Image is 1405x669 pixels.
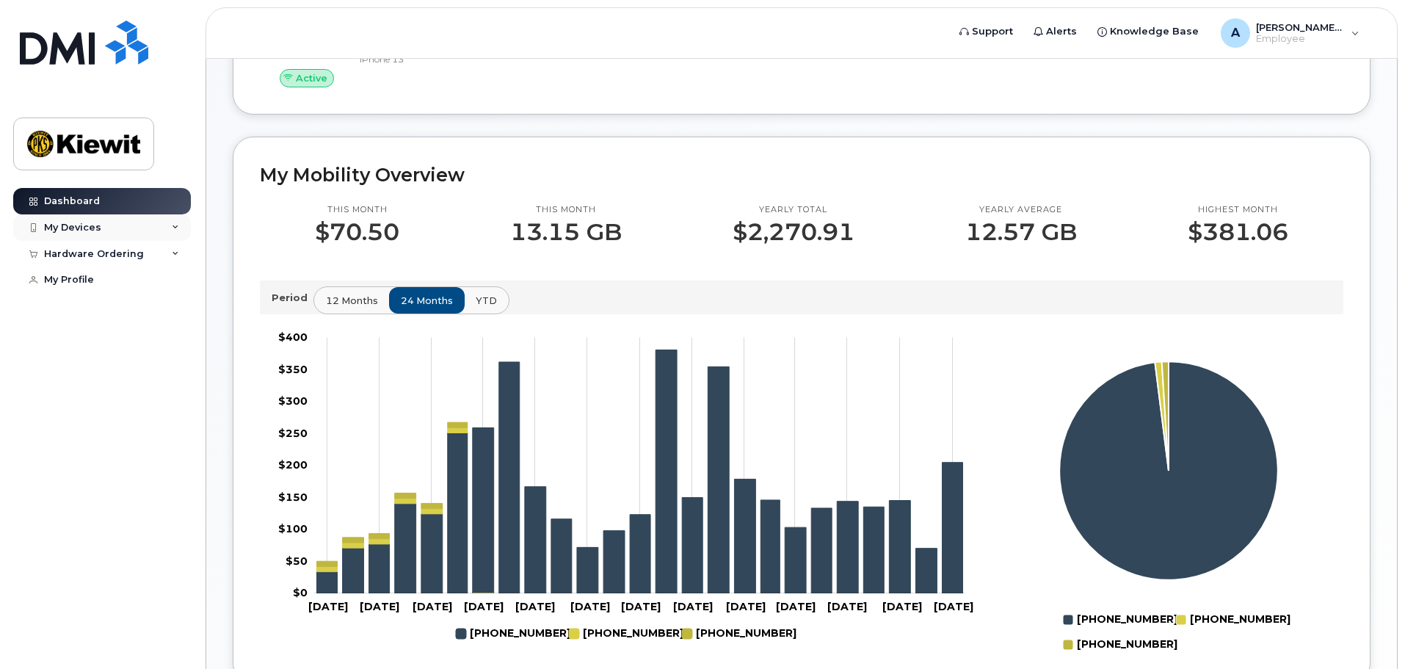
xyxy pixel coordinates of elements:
tspan: $300 [278,394,308,408]
a: Support [949,17,1023,46]
tspan: [DATE] [464,600,504,613]
tspan: [DATE] [360,600,399,613]
p: This month [510,204,622,216]
a: Knowledge Base [1087,17,1209,46]
p: $2,270.91 [733,219,854,245]
p: 13.15 GB [510,219,622,245]
tspan: [DATE] [413,600,452,613]
g: 587-437-2926 [682,621,796,646]
tspan: [DATE] [570,600,610,613]
g: 587-437-4520 [569,621,683,646]
g: Chart [1059,361,1290,657]
p: 12.57 GB [965,219,1077,245]
tspan: [DATE] [776,600,816,613]
tspan: [DATE] [308,600,348,613]
span: [PERSON_NAME].[PERSON_NAME] [1256,21,1344,33]
g: Legend [1063,607,1290,657]
p: Yearly total [733,204,854,216]
g: Chart [278,330,973,646]
tspan: [DATE] [673,600,713,613]
tspan: $100 [278,522,308,535]
g: Legend [456,621,796,646]
span: Alerts [1046,24,1077,39]
g: Series [1059,361,1278,580]
tspan: [DATE] [621,600,661,613]
p: Highest month [1188,204,1288,216]
span: A [1231,24,1240,42]
g: 778-231-8597 [456,621,570,646]
tspan: [DATE] [934,600,973,613]
p: $381.06 [1188,219,1288,245]
tspan: $50 [286,554,308,567]
p: This month [315,204,399,216]
tspan: [DATE] [726,600,766,613]
span: Support [972,24,1013,39]
tspan: [DATE] [515,600,555,613]
span: YTD [476,294,497,308]
div: ashley.smidt [1210,18,1370,48]
p: $70.50 [315,219,399,245]
g: 587-437-2926 [316,422,467,566]
tspan: $400 [278,330,308,344]
tspan: $200 [278,458,308,471]
p: Period [272,291,313,305]
p: Yearly average [965,204,1077,216]
span: Active [296,71,327,85]
tspan: $350 [278,362,308,375]
span: 12 months [326,294,378,308]
span: Employee [1256,33,1344,45]
g: 778-231-8597 [316,350,962,593]
iframe: Messenger Launcher [1341,605,1394,658]
tspan: [DATE] [827,600,867,613]
a: Alerts [1023,17,1087,46]
h2: My Mobility Overview [260,164,1343,186]
tspan: $150 [278,490,308,503]
tspan: [DATE] [882,600,922,613]
span: Knowledge Base [1110,24,1199,39]
tspan: $250 [278,426,308,439]
div: iPhone 13 [360,53,512,65]
tspan: $0 [293,586,308,599]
